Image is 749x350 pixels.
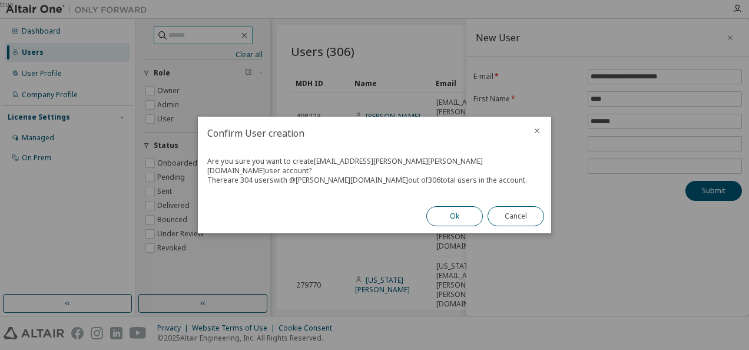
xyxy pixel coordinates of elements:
button: close [532,126,542,136]
div: There are 304 users with @ [PERSON_NAME][DOMAIN_NAME] out of 306 total users in the account. [207,176,542,185]
div: Are you sure you want to create [EMAIL_ADDRESS][PERSON_NAME][PERSON_NAME][DOMAIN_NAME] user account? [207,157,542,176]
h2: Confirm User creation [198,117,523,150]
button: Cancel [488,206,544,226]
button: Ok [426,206,483,226]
